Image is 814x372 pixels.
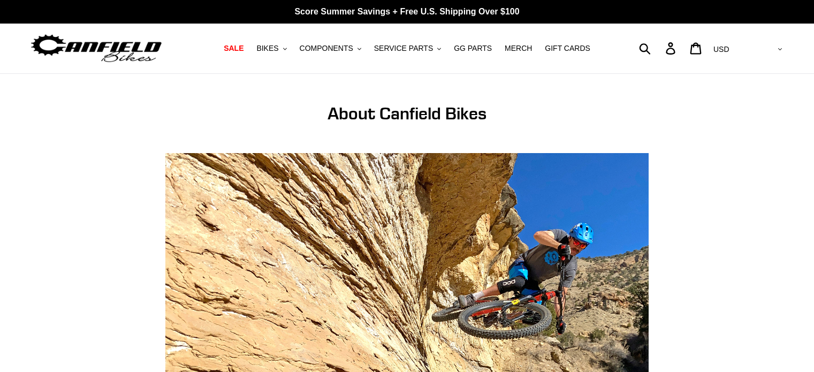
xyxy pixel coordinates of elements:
[645,36,672,60] input: Search
[539,41,596,56] a: GIFT CARDS
[29,32,163,65] img: Canfield Bikes
[369,41,446,56] button: SERVICE PARTS
[505,44,532,53] span: MERCH
[499,41,537,56] a: MERCH
[251,41,292,56] button: BIKES
[454,44,492,53] span: GG PARTS
[294,41,367,56] button: COMPONENTS
[256,44,278,53] span: BIKES
[165,103,649,124] h1: About Canfield Bikes
[448,41,497,56] a: GG PARTS
[300,44,353,53] span: COMPONENTS
[218,41,249,56] a: SALE
[224,44,244,53] span: SALE
[545,44,590,53] span: GIFT CARDS
[374,44,433,53] span: SERVICE PARTS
